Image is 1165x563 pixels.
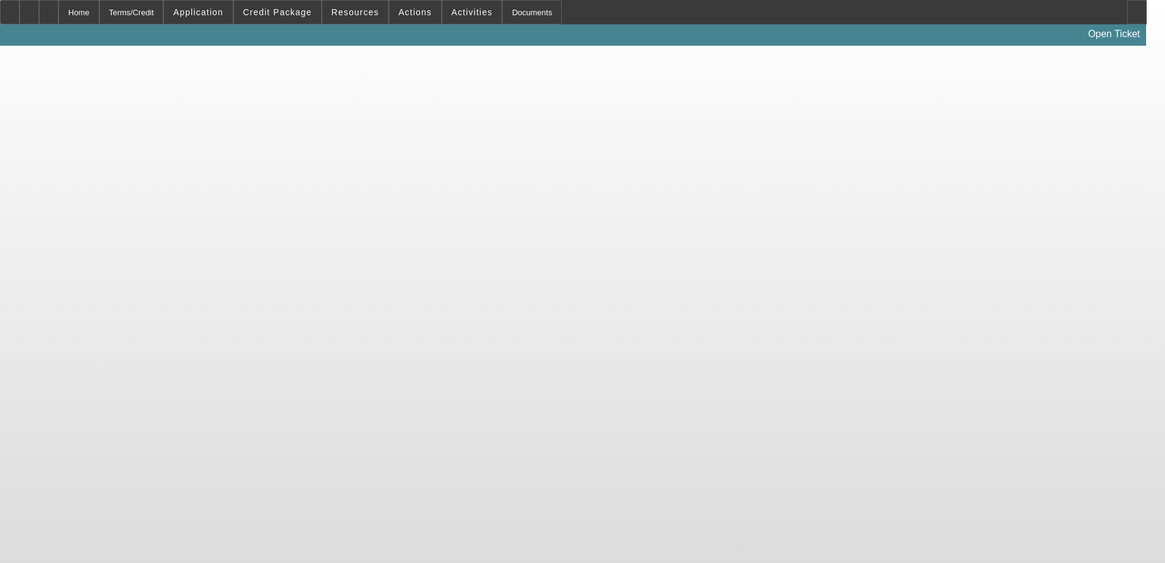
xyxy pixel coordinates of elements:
span: Activities [451,7,493,17]
span: Resources [331,7,379,17]
a: Open Ticket [1083,24,1145,44]
span: Application [173,7,223,17]
span: Credit Package [243,7,312,17]
button: Resources [322,1,388,24]
button: Credit Package [234,1,321,24]
button: Application [164,1,232,24]
button: Activities [442,1,502,24]
button: Actions [389,1,441,24]
span: Actions [398,7,432,17]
